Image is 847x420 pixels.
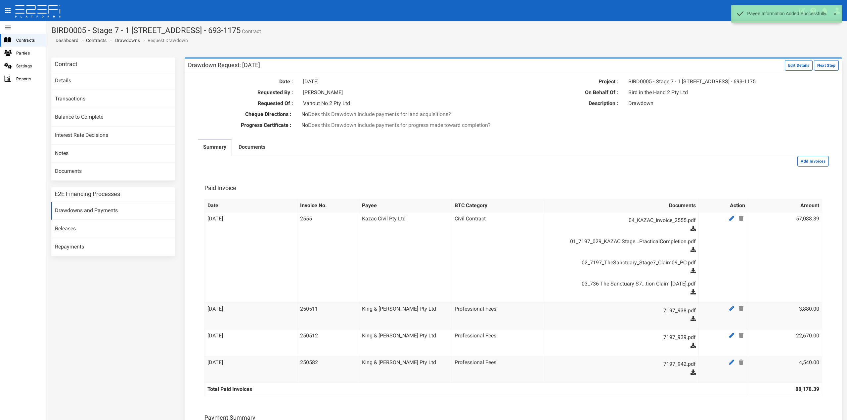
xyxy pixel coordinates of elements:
[554,332,695,343] a: 7197_939.pdf
[297,212,359,302] td: 2555
[51,202,175,220] a: Drawdowns and Payments
[193,78,298,86] label: Date :
[239,143,265,151] label: Documents
[188,62,260,68] h3: Drawdown Request: [DATE]
[51,220,175,238] a: Releases
[16,36,41,44] span: Contracts
[359,302,452,329] td: King & [PERSON_NAME] Pty Ltd
[188,111,296,118] label: Cheque Directions :
[623,89,834,96] div: Bird in the Hand 2 Pty Ltd
[623,100,834,107] div: Drawdown
[198,140,232,156] a: Summary
[297,356,359,383] td: 250582
[748,212,822,302] td: 57,088.39
[518,89,624,96] label: On Behalf Of :
[205,329,297,356] td: [DATE]
[16,62,41,70] span: Settings
[797,158,829,164] a: Add Invoices
[737,358,745,366] a: Delete Payee
[205,356,297,383] td: [DATE]
[623,78,834,86] div: BIRD0005 - Stage 7 - 1 [STREET_ADDRESS] - 693-1175
[359,212,452,302] td: Kazac Civil Pty Ltd
[16,49,41,57] span: Parties
[297,199,359,212] th: Invoice No.
[737,331,745,340] a: Delete Payee
[298,100,509,107] div: Vanout No 2 Pty Ltd
[747,11,827,16] p: Payee Information Added Successfully.
[51,127,175,144] a: Interest Rate Decisions
[748,383,822,396] th: 88,178.39
[359,356,452,383] td: King & [PERSON_NAME] Pty Ltd
[86,37,107,44] a: Contracts
[51,163,175,180] a: Documents
[51,72,175,90] a: Details
[452,302,544,329] td: Professional Fees
[51,108,175,126] a: Balance to Complete
[308,122,491,128] span: Does this Drawdown include payments for progress made toward completion?
[698,199,748,212] th: Action
[814,62,839,68] a: Next Step
[452,199,544,212] th: BTC Category
[296,111,730,118] div: No
[205,199,297,212] th: Date
[814,60,839,71] button: Next Step
[544,199,698,212] th: Documents
[115,37,140,44] a: Drawdowns
[452,212,544,302] td: Civil Contract
[554,215,695,226] a: 04_KAZAC_Invoice_2555.pdf
[203,143,226,151] label: Summary
[204,185,236,191] h3: Paid Invoice
[205,302,297,329] td: [DATE]
[359,199,452,212] th: Payee
[141,37,188,44] li: Request Drawdown
[51,238,175,256] a: Repayments
[797,156,829,167] button: Add Invoices
[785,60,813,71] button: Edit Details
[55,61,77,67] h3: Contract
[53,38,78,43] span: Dashboard
[193,100,298,107] label: Requested Of :
[55,191,120,197] h3: E2E Financing Processes
[359,329,452,356] td: King & [PERSON_NAME] Pty Ltd
[193,89,298,96] label: Requested By :
[296,122,730,129] div: No
[308,111,451,117] span: Does this Drawdown include payments for land acquisitions?
[51,90,175,108] a: Transactions
[16,75,41,83] span: Reports
[297,329,359,356] td: 250512
[785,62,814,68] a: Edit Details
[748,356,822,383] td: 4,540.00
[748,329,822,356] td: 22,670.00
[518,100,624,107] label: Description :
[298,89,509,96] div: [PERSON_NAME]
[554,236,695,247] a: 01_7197_029_KAZAC Stage...PracticalCompletion.pdf
[298,78,509,86] div: [DATE]
[554,279,695,289] a: 03_736 The Sanctuary S7...tion Claim [DATE].pdf
[241,29,261,34] small: Contract
[188,122,296,129] label: Progress Certificate :
[748,302,822,329] td: 3,880.00
[737,214,745,223] a: Delete Payee
[53,37,78,44] a: Dashboard
[737,305,745,313] a: Delete Payee
[748,199,822,212] th: Amount
[554,305,695,316] a: 7197_938.pdf
[554,359,695,369] a: 7197_942.pdf
[51,26,842,35] h1: BIRD0005 - Stage 7 - 1 [STREET_ADDRESS] - 693-1175
[452,329,544,356] td: Professional Fees
[554,257,695,268] a: 02_7197_TheSanctuary_Stage7_Claim09_PC.pdf
[297,302,359,329] td: 250511
[518,78,624,86] label: Project :
[205,212,297,302] td: [DATE]
[205,383,748,396] th: Total Paid Invoices
[452,356,544,383] td: Professional Fees
[233,140,271,156] a: Documents
[51,145,175,163] a: Notes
